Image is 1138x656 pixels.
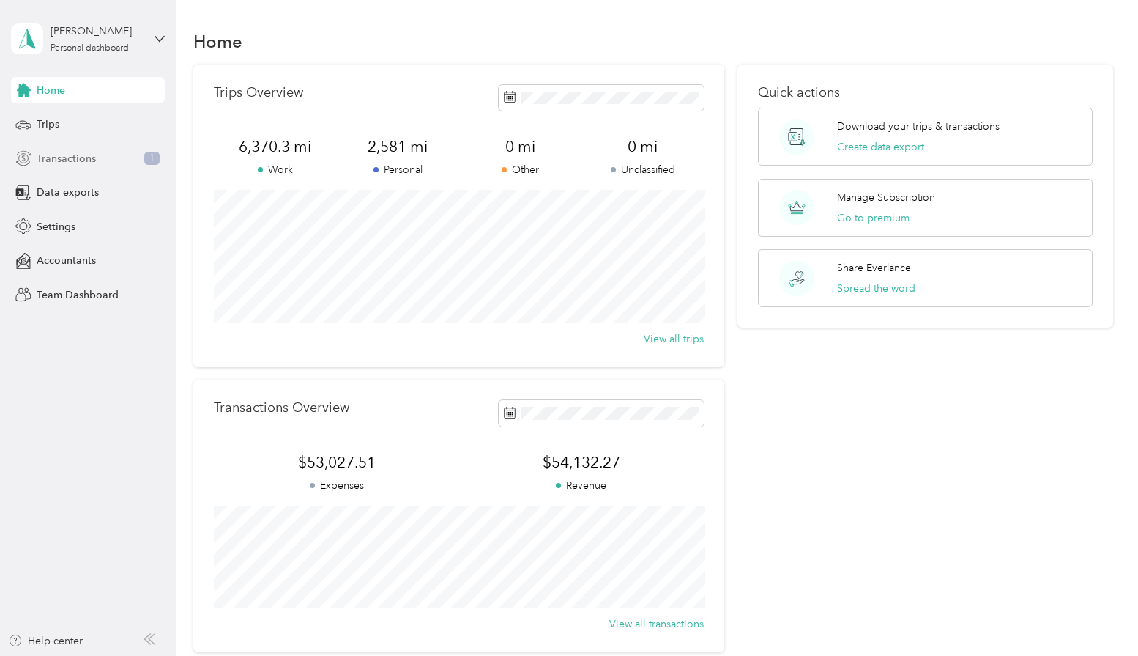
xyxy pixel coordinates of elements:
p: Unclassified [581,162,704,177]
p: Work [214,162,336,177]
iframe: Everlance-gr Chat Button Frame [1056,574,1138,656]
span: 0 mi [581,136,704,157]
p: Download your trips & transactions [837,119,1000,134]
p: Other [459,162,581,177]
div: [PERSON_NAME] [51,23,142,39]
span: Trips [37,117,59,132]
p: Manage Subscription [837,190,935,205]
p: Share Everlance [837,260,911,276]
span: $53,027.51 [214,452,458,473]
div: Personal dashboard [51,44,129,53]
button: Create data export [837,139,924,155]
p: Trips Overview [214,85,303,100]
span: Home [37,83,65,98]
p: Quick actions [758,85,1093,100]
button: Spread the word [837,281,915,296]
h1: Home [193,34,242,49]
span: Accountants [37,253,96,268]
p: Revenue [459,478,704,493]
span: 2,581 mi [337,136,459,157]
span: 1 [144,152,160,165]
span: 6,370.3 mi [214,136,336,157]
p: Transactions Overview [214,400,349,416]
span: $54,132.27 [459,452,704,473]
p: Personal [337,162,459,177]
button: View all trips [644,331,704,347]
button: Help center [8,633,83,649]
span: Transactions [37,151,96,166]
span: 0 mi [459,136,581,157]
button: Go to premium [837,210,910,226]
span: Settings [37,219,75,235]
span: Data exports [37,185,99,200]
button: View all transactions [609,616,704,632]
p: Expenses [214,478,458,493]
span: Team Dashboard [37,287,119,303]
